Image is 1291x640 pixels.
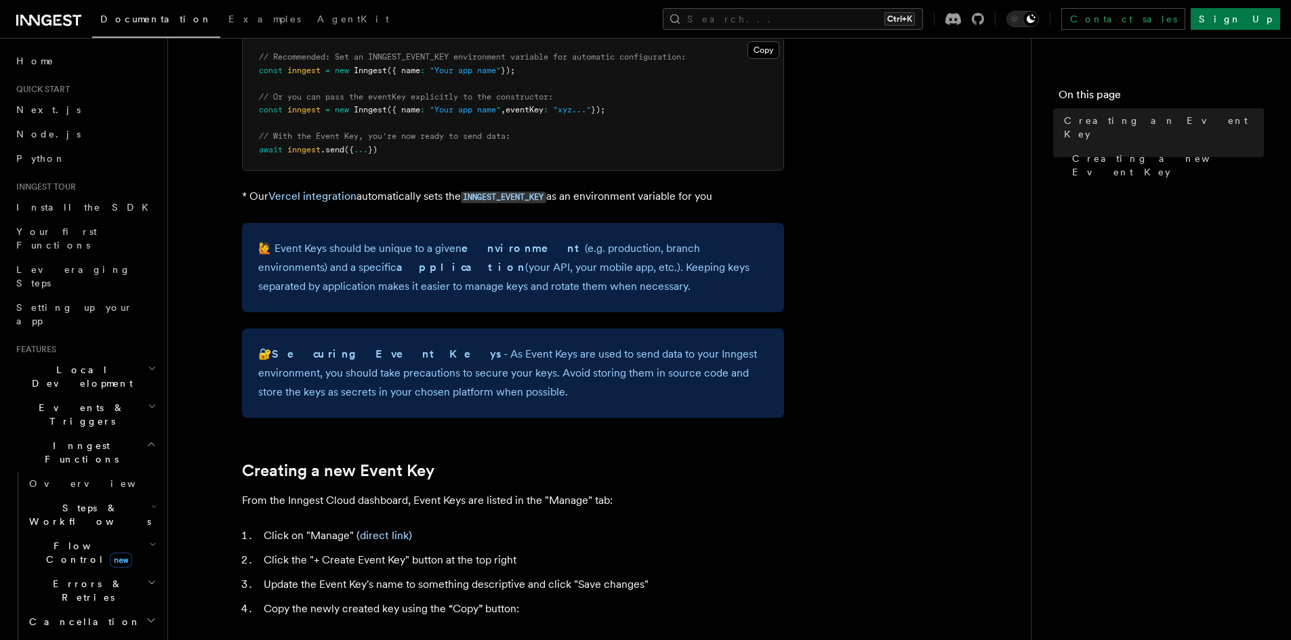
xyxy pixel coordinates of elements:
[11,439,146,466] span: Inngest Functions
[24,501,151,528] span: Steps & Workflows
[354,66,387,75] span: Inngest
[29,478,169,489] span: Overview
[317,14,389,24] span: AgentKit
[360,529,409,542] a: direct link
[260,551,784,570] li: Click the "+ Create Event Key" button at the top right
[287,145,321,154] span: inngest
[884,12,915,26] kbd: Ctrl+K
[24,539,149,566] span: Flow Control
[1061,8,1185,30] a: Contact sales
[100,14,212,24] span: Documentation
[11,396,159,433] button: Events & Triggers
[501,66,515,75] span: });
[24,615,141,628] span: Cancellation
[287,105,321,114] span: inngest
[259,105,283,114] span: const
[24,577,147,604] span: Errors & Retries
[11,146,159,171] a: Python
[260,575,784,594] li: Update the Event Key's name to something descriptive and click "Save changes"
[220,4,309,37] a: Examples
[24,610,159,634] button: Cancellation
[11,363,148,390] span: Local Development
[16,104,81,115] span: Next.js
[259,52,686,62] span: // Recommended: Set an INNGEST_EVENT_KEY environment variable for automatic configuration:
[335,66,349,75] span: new
[24,572,159,610] button: Errors & Retries
[11,49,159,73] a: Home
[260,599,784,618] li: Copy the newly created key using the “Copy” button:
[11,122,159,146] a: Node.js
[1059,87,1264,108] h4: On this page
[24,534,159,572] button: Flow Controlnew
[1006,11,1039,27] button: Toggle dark mode
[420,105,425,114] span: :
[11,358,159,396] button: Local Development
[506,105,544,114] span: eventKey
[16,302,133,326] span: Setting up your app
[354,105,387,114] span: Inngest
[344,145,354,154] span: ({
[16,129,81,140] span: Node.js
[430,66,501,75] span: "Your app name"
[24,471,159,496] a: Overview
[11,433,159,471] button: Inngest Functions
[11,401,148,428] span: Events & Triggers
[501,105,506,114] span: ,
[325,66,330,75] span: =
[242,187,784,207] p: * Our automatically sets the as an environment variable for you
[258,239,768,296] p: 🙋 Event Keys should be unique to a given (e.g. production, branch environments) and a specific (y...
[11,257,159,295] a: Leveraging Steps
[259,131,510,141] span: // With the Event Key, you're now ready to send data:
[242,461,434,480] a: Creating a new Event Key
[287,66,321,75] span: inngest
[259,66,283,75] span: const
[16,202,157,213] span: Install the SDK
[258,345,768,402] p: 🔐 - As Event Keys are used to send data to your Inngest environment, you should take precautions ...
[11,195,159,219] a: Install the SDK
[268,190,356,202] a: Vercel integration
[396,261,525,274] strong: application
[321,145,344,154] span: .send
[11,98,159,122] a: Next.js
[16,264,131,289] span: Leveraging Steps
[1067,146,1264,184] a: Creating a new Event Key
[228,14,301,24] span: Examples
[325,105,330,114] span: =
[387,66,420,75] span: ({ name
[430,105,501,114] span: "Your app name"
[11,182,76,192] span: Inngest tour
[24,496,159,534] button: Steps & Workflows
[1072,152,1264,179] span: Creating a new Event Key
[368,145,377,154] span: })
[1191,8,1280,30] a: Sign Up
[11,84,70,95] span: Quick start
[11,219,159,257] a: Your first Functions
[1059,108,1264,146] a: Creating an Event Key
[16,153,66,164] span: Python
[272,347,504,360] strong: Securing Event Keys
[92,4,220,38] a: Documentation
[747,41,779,59] button: Copy
[260,526,784,545] li: Click on "Manage" ( )
[387,105,420,114] span: ({ name
[259,92,553,102] span: // Or you can pass the eventKey explicitly to the constructor:
[242,491,784,510] p: From the Inngest Cloud dashboard, Event Keys are listed in the "Manage" tab:
[544,105,548,114] span: :
[462,242,585,255] strong: environment
[335,105,349,114] span: new
[11,295,159,333] a: Setting up your app
[11,344,56,355] span: Features
[309,4,397,37] a: AgentKit
[461,192,546,203] code: INNGEST_EVENT_KEY
[259,145,283,154] span: await
[16,226,97,251] span: Your first Functions
[663,8,923,30] button: Search...Ctrl+K
[1064,114,1264,141] span: Creating an Event Key
[553,105,591,114] span: "xyz..."
[591,105,605,114] span: });
[110,553,132,568] span: new
[354,145,368,154] span: ...
[461,190,546,202] a: INNGEST_EVENT_KEY
[420,66,425,75] span: :
[16,54,54,68] span: Home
